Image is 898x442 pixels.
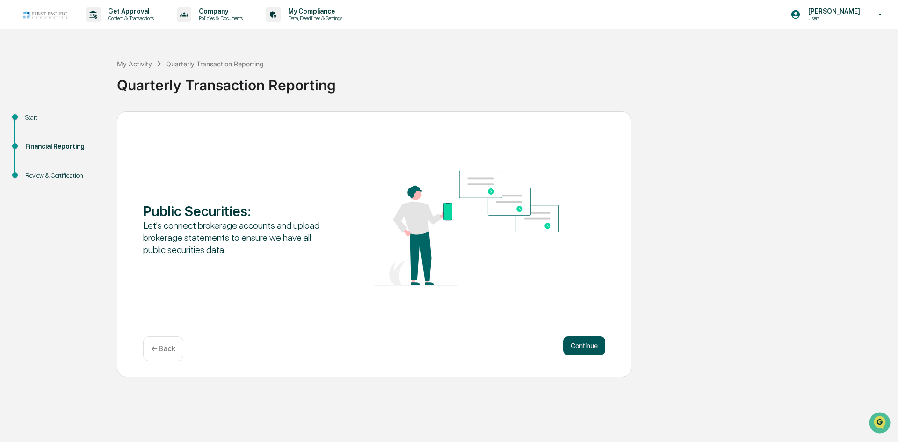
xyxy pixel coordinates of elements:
[801,15,865,22] p: Users
[9,72,26,88] img: 1746055101610-c473b297-6a78-478c-a979-82029cc54cd1
[281,15,347,22] p: Data, Deadlines & Settings
[801,7,865,15] p: [PERSON_NAME]
[32,81,118,88] div: We're available if you need us!
[77,118,116,127] span: Attestations
[563,336,605,355] button: Continue
[9,119,17,126] div: 🖐️
[868,411,893,436] iframe: Open customer support
[281,7,347,15] p: My Compliance
[9,137,17,144] div: 🔎
[68,119,75,126] div: 🗄️
[9,20,170,35] p: How can we help?
[64,114,120,131] a: 🗄️Attestations
[93,159,113,166] span: Pylon
[159,74,170,86] button: Start new chat
[6,132,63,149] a: 🔎Data Lookup
[143,219,328,256] div: Let's connect brokerage accounts and upload brokerage statements to ensure we have all public sec...
[166,60,264,68] div: Quarterly Transaction Reporting
[32,72,153,81] div: Start new chat
[101,7,159,15] p: Get Approval
[191,7,247,15] p: Company
[117,60,152,68] div: My Activity
[191,15,247,22] p: Policies & Documents
[25,171,102,181] div: Review & Certification
[19,118,60,127] span: Preclearance
[22,10,67,19] img: logo
[6,114,64,131] a: 🖐️Preclearance
[117,69,893,94] div: Quarterly Transaction Reporting
[151,344,175,353] p: ← Back
[25,142,102,152] div: Financial Reporting
[66,158,113,166] a: Powered byPylon
[374,171,559,286] img: Public Securities
[143,203,328,219] div: Public Securities :
[25,113,102,123] div: Start
[101,15,159,22] p: Content & Transactions
[19,136,59,145] span: Data Lookup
